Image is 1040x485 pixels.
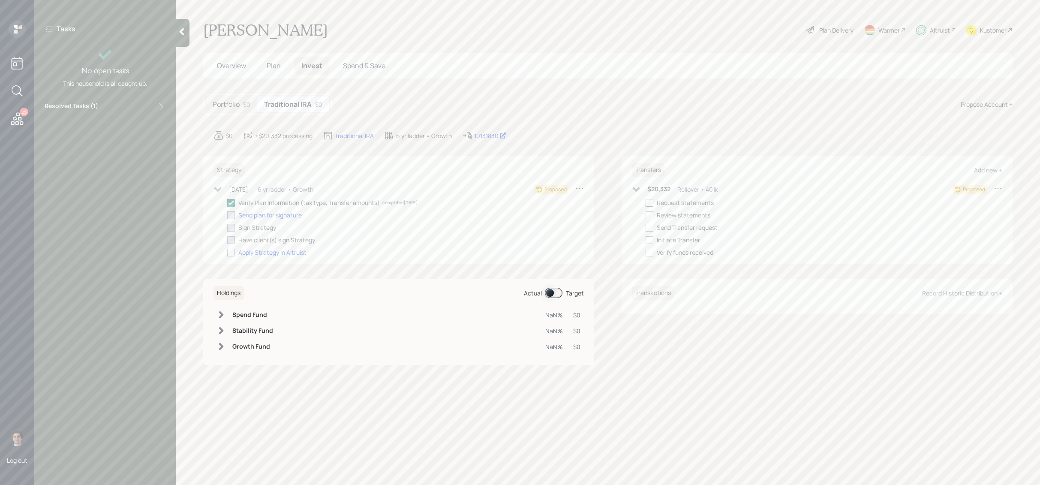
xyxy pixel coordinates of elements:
[238,211,302,220] div: Send plan for signature
[545,310,563,319] div: NaN%
[632,286,674,300] h6: Transactions
[573,342,580,351] div: $0
[232,311,273,319] h6: Spend Fund
[203,21,328,39] h1: [PERSON_NAME]
[267,61,281,70] span: Plan
[213,163,245,177] h6: Strategy
[81,66,129,75] h4: No open tasks
[677,185,718,194] div: Rollover • 401k
[315,100,322,109] div: $0
[647,186,670,193] h6: $20,332
[238,223,276,232] div: Sign Strategy
[217,61,246,70] span: Overview
[264,100,312,108] h5: Traditional IRA
[961,100,1013,109] div: Propose Account +
[238,198,380,207] div: Verify Plan Information (tax type, Transfer amounts)
[922,289,1002,297] div: Record Historic Distribution +
[45,102,98,112] label: Resolved Tasks ( 1 )
[930,26,950,35] div: Altruist
[657,223,718,232] div: Send Transfer request
[474,131,506,140] div: 10131830
[343,61,385,70] span: Spend & Save
[632,163,664,177] h6: Transfers
[566,289,584,298] div: Target
[57,24,75,33] label: Tasks
[63,79,147,88] div: This household is all caught up.
[232,343,273,350] h6: Growth Fund
[301,61,322,70] span: Invest
[382,199,418,206] div: completed [DATE]
[544,186,567,193] div: Proposed
[524,289,542,298] div: Actual
[20,108,28,116] div: 25
[657,248,713,257] div: Verify funds received
[238,248,307,257] div: Apply Strategy In Altruist
[878,26,900,35] div: Warmer
[657,198,714,207] div: Request statements
[7,456,27,464] div: Log out
[974,166,1002,174] div: Add new +
[573,326,580,335] div: $0
[9,429,26,446] img: harrison-schaefer-headshot-2.png
[213,286,244,300] h6: Holdings
[545,326,563,335] div: NaN%
[657,235,700,244] div: Initiate Transfer
[573,310,580,319] div: $0
[229,185,248,194] div: [DATE]
[232,327,273,334] h6: Stability Fund
[980,26,1007,35] div: Kustomer
[396,131,452,140] div: 6 yr ladder • Growth
[255,131,313,140] div: +$20,332 processing
[657,211,710,220] div: Review statements
[545,342,563,351] div: NaN%
[258,185,313,194] div: 6 yr ladder • Growth
[963,186,985,193] div: Proposed
[243,100,250,109] div: $0
[238,235,315,244] div: Have client(s) sign Strategy
[335,131,374,140] div: Traditional IRA
[213,100,240,108] h5: Portfolio
[225,131,233,140] div: $0
[819,26,854,35] div: Plan Delivery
